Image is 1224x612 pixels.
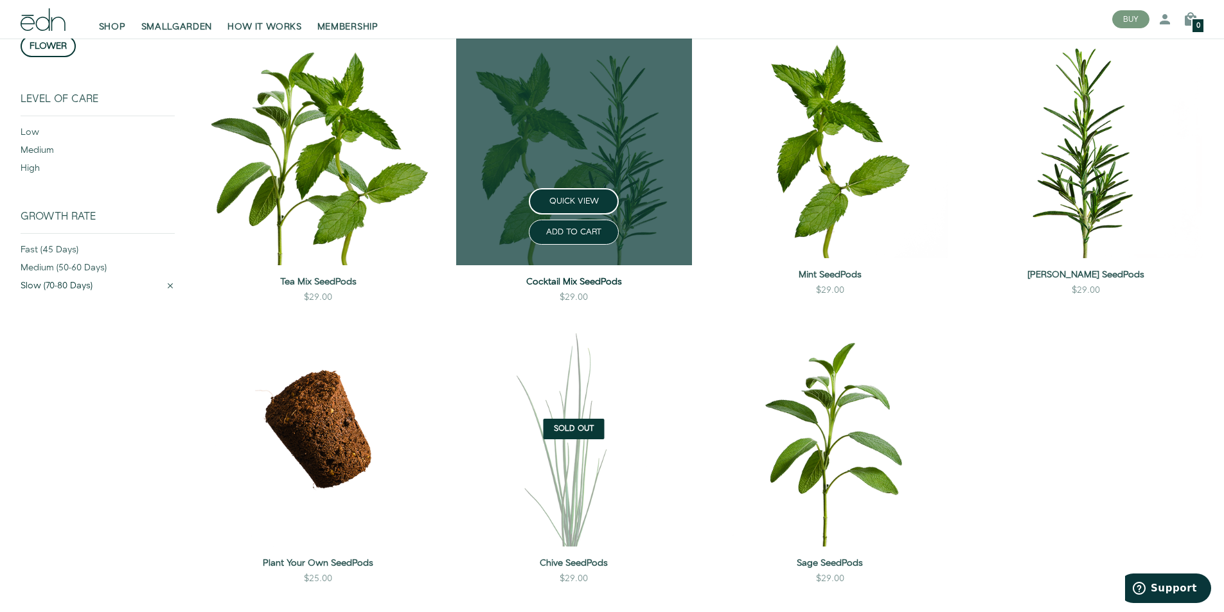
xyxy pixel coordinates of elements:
button: BUY [1112,10,1149,28]
div: $29.00 [304,291,332,304]
div: medium (50-60 days) [21,261,175,279]
span: SHOP [99,21,126,33]
div: $29.00 [816,572,844,585]
a: HOW IT WORKS [220,5,309,33]
div: slow (70-80 days) [21,279,166,297]
button: flower [21,35,76,57]
div: $29.00 [1072,284,1100,297]
img: Mint SeedPods [713,22,948,258]
div: Growth Rate [21,211,175,233]
span: SMALLGARDEN [141,21,213,33]
a: Sage SeedPods [713,557,948,570]
div: medium [21,144,175,162]
img: Chive SeedPods [456,311,691,546]
a: Chive SeedPods [456,557,691,570]
div: $25.00 [304,572,332,585]
div: high [21,162,175,180]
img: Rosemary SeedPods [968,22,1203,258]
a: SHOP [91,5,134,33]
button: ADD TO CART [529,220,619,245]
div: $29.00 [560,291,588,304]
a: Mint SeedPods [713,268,948,281]
img: Tea Mix SeedPods [200,22,436,265]
div: $29.00 [560,572,588,585]
a: Tea Mix SeedPods [200,275,436,288]
span: Sold Out [554,425,594,433]
a: SMALLGARDEN [134,5,220,33]
span: 0 [1196,22,1200,30]
a: MEMBERSHIP [310,5,386,33]
button: QUICK VIEW [529,188,619,214]
a: Plant Your Own SeedPods [200,557,436,570]
img: Sage SeedPods [713,311,948,546]
img: Plant Your Own SeedPods [200,311,436,546]
div: fast (45 days) [21,243,175,261]
iframe: Opens a widget where you can find more information [1125,573,1211,606]
div: Level of Care [21,93,175,116]
span: HOW IT WORKS [227,21,301,33]
span: MEMBERSHIP [317,21,378,33]
div: low [21,126,175,144]
div: $29.00 [816,284,844,297]
a: [PERSON_NAME] SeedPods [968,268,1203,281]
a: Cocktail Mix SeedPods [456,275,691,288]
